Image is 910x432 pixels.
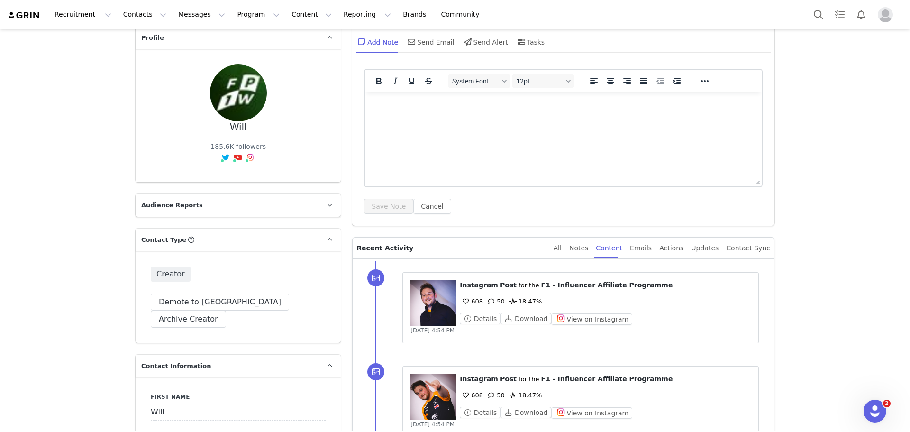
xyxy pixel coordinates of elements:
[507,298,542,305] span: 18.47%
[410,421,455,428] span: [DATE] 4:54 PM
[460,280,751,290] p: ⁨ ⁩ ⁨ ⁩ for the ⁨ ⁩
[669,74,685,88] button: Increase indent
[636,74,652,88] button: Justify
[619,74,635,88] button: Align right
[691,238,719,259] div: Updates
[752,175,762,186] div: Press the Up and Down arrow keys to resize the editor.
[485,298,505,305] span: 50
[808,4,829,25] button: Search
[413,199,451,214] button: Cancel
[404,74,420,88] button: Underline
[541,281,673,289] span: F1 - Influencer Affiliate Programme
[460,298,483,305] span: 608
[286,4,337,25] button: Content
[141,235,186,245] span: Contact Type
[541,375,673,383] span: F1 - Influencer Affiliate Programme
[460,375,498,383] span: Instagram
[872,7,902,22] button: Profile
[231,4,285,25] button: Program
[883,400,891,407] span: 2
[151,294,289,311] button: Demote to [GEOGRAPHIC_DATA]
[371,74,387,88] button: Bold
[659,238,683,259] div: Actions
[151,393,326,401] label: First Name
[697,74,713,88] button: Reveal or hide additional toolbar items
[210,64,267,121] img: 0f3c9466-8d3a-44c0-8c44-b90919017b14.jpg
[406,30,455,53] div: Send Email
[151,267,191,282] span: Creator
[630,238,652,259] div: Emails
[878,7,893,22] img: placeholder-profile.jpg
[864,400,886,423] iframe: Intercom live chat
[141,33,164,43] span: Profile
[365,92,762,175] iframe: Rich Text Area
[460,392,483,399] span: 608
[602,74,619,88] button: Align center
[387,74,403,88] button: Italic
[410,327,455,334] span: [DATE] 4:54 PM
[516,77,563,85] span: 12pt
[507,392,542,399] span: 18.47%
[173,4,231,25] button: Messages
[397,4,435,25] a: Brands
[569,238,588,259] div: Notes
[726,238,770,259] div: Contact Sync
[554,238,562,259] div: All
[551,407,632,419] button: View on Instagram
[338,4,397,25] button: Reporting
[485,392,505,399] span: 50
[420,74,437,88] button: Strikethrough
[551,313,632,325] button: View on Instagram
[516,30,545,53] div: Tasks
[452,77,499,85] span: System Font
[551,315,632,322] a: View on Instagram
[500,407,551,418] button: Download
[448,74,510,88] button: Fonts
[356,30,398,53] div: Add Note
[49,4,117,25] button: Recruitment
[118,4,172,25] button: Contacts
[460,313,500,324] button: Details
[500,281,517,289] span: Post
[151,311,226,328] button: Archive Creator
[141,201,203,210] span: Audience Reports
[829,4,850,25] a: Tasks
[436,4,490,25] a: Community
[652,74,668,88] button: Decrease indent
[460,407,500,418] button: Details
[246,154,254,161] img: instagram.svg
[141,361,211,371] span: Contact Information
[500,313,551,324] button: Download
[8,11,41,20] img: grin logo
[364,199,413,214] button: Save Note
[512,74,574,88] button: Font sizes
[851,4,872,25] button: Notifications
[230,121,247,132] div: Will
[500,375,517,383] span: Post
[460,281,498,289] span: Instagram
[210,142,266,152] div: 185.6K followers
[596,238,622,259] div: Content
[356,238,546,258] p: Recent Activity
[551,409,632,416] a: View on Instagram
[462,30,508,53] div: Send Alert
[460,374,751,384] p: ⁨ ⁩ ⁨ ⁩ for the ⁨ ⁩
[586,74,602,88] button: Align left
